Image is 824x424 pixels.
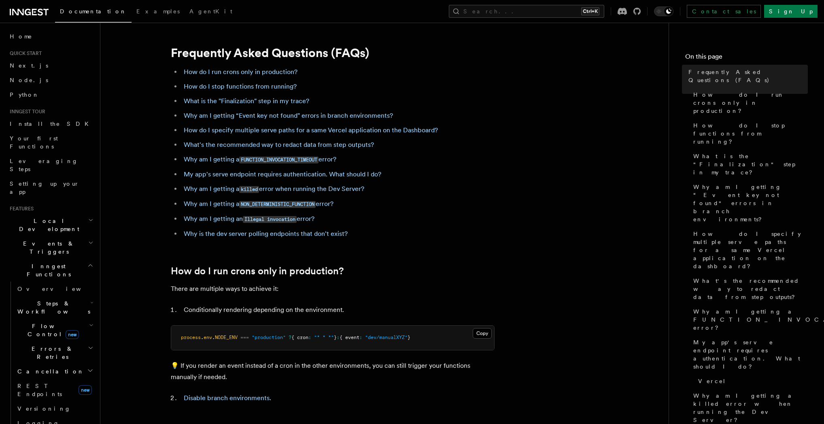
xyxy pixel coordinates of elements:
[14,299,90,316] span: Steps & Workflows
[10,77,48,83] span: Node.js
[171,283,495,295] p: There are multiple ways to achieve it:
[337,335,340,340] span: :
[184,185,364,193] a: Why am I getting akillederror when running the Dev Server?
[14,282,95,296] a: Overview
[215,335,238,340] span: NODE_ENV
[14,319,95,341] button: Flow Controlnew
[14,345,88,361] span: Errors & Retries
[171,45,495,60] h1: Frequently Asked Questions (FAQs)
[10,158,78,172] span: Leveraging Steps
[690,273,808,304] a: What's the recommended way to redact data from step outputs?
[581,7,599,15] kbd: Ctrl+K
[6,87,95,102] a: Python
[690,118,808,149] a: How do I stop functions from running?
[690,87,808,118] a: How do I run crons only in production?
[181,392,495,404] li: .
[695,374,808,388] a: Vercel
[184,200,333,208] a: Why am I getting aNON_DETERMINISTIC_FUNCTIONerror?
[181,304,495,316] li: Conditionally rendering depending on the environment.
[184,155,336,163] a: Why am I getting aFUNCTION_INVOCATION_TIMEOUTerror?
[6,58,95,73] a: Next.js
[698,377,726,385] span: Vercel
[10,135,58,150] span: Your first Functions
[6,259,95,282] button: Inngest Functions
[184,394,270,402] a: Disable branch environments
[6,176,95,199] a: Setting up your app
[184,68,297,76] a: How do I run crons only in production?
[184,215,314,223] a: Why am I getting anIllegal invocationerror?
[340,335,359,340] span: { event
[14,379,95,401] a: REST Endpointsnew
[184,126,438,134] a: How do I specify multiple serve paths for a same Vercel application on the Dashboard?
[17,383,62,397] span: REST Endpoints
[685,65,808,87] a: Frequently Asked Questions (FAQs)
[365,335,408,340] span: "dev/manualXYZ"
[184,230,348,237] a: Why is the dev server polling endpoints that don't exist?
[201,335,204,340] span: .
[132,2,185,22] a: Examples
[171,360,495,383] p: 💡 If you render an event instead of a cron in the other environments, you can still trigger your ...
[308,335,311,340] span: :
[243,216,297,223] code: Illegal invocation
[184,170,381,178] a: My app's serve endpoint requires authentication. What should I do?
[6,217,88,233] span: Local Development
[239,186,259,193] code: killed
[136,8,180,15] span: Examples
[212,335,215,340] span: .
[10,32,32,40] span: Home
[60,8,127,15] span: Documentation
[185,2,237,22] a: AgentKit
[14,322,89,338] span: Flow Control
[6,50,42,57] span: Quick start
[408,335,410,340] span: }
[334,335,337,340] span: }
[239,157,319,163] code: FUNCTION_INVOCATION_TIMEOUT
[690,149,808,180] a: What is the "Finalization" step in my trace?
[449,5,604,18] button: Search...Ctrl+K
[6,236,95,259] button: Events & Triggers
[10,121,93,127] span: Install the SDK
[693,277,808,301] span: What's the recommended way to redact data from step outputs?
[685,52,808,65] h4: On this page
[693,121,808,146] span: How do I stop functions from running?
[6,29,95,44] a: Home
[17,405,71,412] span: Versioning
[79,385,92,395] span: new
[693,230,808,270] span: How do I specify multiple serve paths for a same Vercel application on the dashboard?
[10,91,39,98] span: Python
[239,201,316,208] code: NON_DETERMINISTIC_FUNCTION
[181,335,201,340] span: process
[6,154,95,176] a: Leveraging Steps
[204,335,212,340] span: env
[184,112,393,119] a: Why am I getting “Event key not found" errors in branch environments?
[6,240,88,256] span: Events & Triggers
[14,367,84,375] span: Cancellation
[6,108,45,115] span: Inngest tour
[10,180,79,195] span: Setting up your app
[693,152,808,176] span: What is the "Finalization" step in my trace?
[14,341,95,364] button: Errors & Retries
[690,335,808,374] a: My app's serve endpoint requires authentication. What should I do?
[189,8,232,15] span: AgentKit
[291,335,308,340] span: { cron
[687,5,761,18] a: Contact sales
[184,83,297,90] a: How do I stop functions from running?
[690,227,808,273] a: How do I specify multiple serve paths for a same Vercel application on the dashboard?
[688,68,808,84] span: Frequently Asked Questions (FAQs)
[693,91,808,115] span: How do I run crons only in production?
[6,73,95,87] a: Node.js
[14,296,95,319] button: Steps & Workflows
[764,5,818,18] a: Sign Up
[252,335,286,340] span: "production"
[10,62,48,69] span: Next.js
[184,141,374,148] a: What's the recommended way to redact data from step outputs?
[6,206,34,212] span: Features
[693,392,808,424] span: Why am I getting a killed error when running the Dev Server?
[690,180,808,227] a: Why am I getting “Event key not found" errors in branch environments?
[55,2,132,23] a: Documentation
[171,265,344,277] a: How do I run crons only in production?
[184,97,309,105] a: What is the "Finalization" step in my trace?
[240,335,249,340] span: ===
[289,335,291,340] span: ?
[6,117,95,131] a: Install the SDK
